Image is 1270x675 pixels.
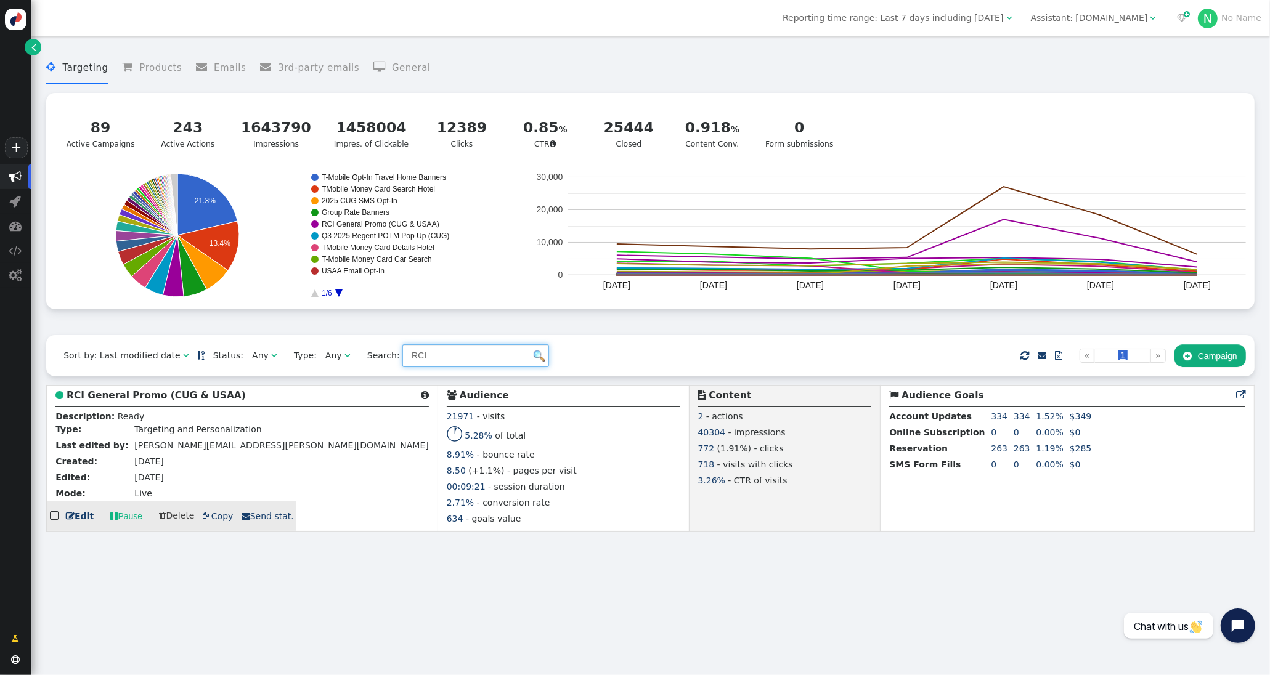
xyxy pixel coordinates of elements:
[754,443,784,453] span: - clicks
[477,450,535,459] span: - bounce rate
[431,117,492,150] div: Clicks
[241,117,311,150] div: Impressions
[183,351,189,360] span: 
[1150,14,1156,22] span: 
[196,52,246,84] li: Emails
[1087,280,1114,290] text: [DATE]
[55,390,63,400] span: 
[591,110,667,158] a: 25444Closed
[55,411,115,421] b: Description:
[1038,350,1046,360] a: 
[515,117,576,150] div: CTR
[5,137,27,158] a: +
[1036,459,1064,469] span: 0.00%
[424,110,500,158] a: 12389Clicks
[3,628,28,650] a: 
[134,472,163,482] span: [DATE]
[534,350,545,362] img: icon_search.png
[598,117,659,139] div: 25444
[66,512,75,520] span: 
[197,351,205,360] span: Sorted in descending order
[260,52,359,84] li: 3rd-party emails
[322,185,435,193] text: TMobile Money Card Search Hotel
[122,52,182,84] li: Products
[11,655,20,664] span: 
[373,52,431,84] li: General
[150,110,226,158] a: 243Active Actions
[110,510,118,523] span: 
[477,411,505,421] span: - visits
[603,280,630,290] text: [DATE]
[55,424,81,434] b: Type:
[55,488,86,498] b: Mode:
[102,505,151,527] a: Pause
[203,510,234,523] a: Copy
[9,171,22,183] span: 
[447,411,474,421] span: 21971
[122,62,139,73] span: 
[902,390,984,401] b: Audience Goals
[10,195,22,208] span: 
[682,117,743,150] div: Content Conv.
[447,514,463,523] span: 634
[344,351,350,360] span: 
[234,110,319,158] a: 1643790Impressions
[447,482,486,491] span: 00:09:21
[889,411,972,421] b: Account Updates
[537,172,563,182] text: 30,000
[118,411,144,421] span: Ready
[1080,349,1095,363] a: «
[32,41,37,54] span: 
[322,255,432,264] text: T-Mobile Money Card Car Search
[203,512,211,520] span: 
[322,232,449,240] text: Q3 2025 Regent POTM Pop Up (CUG)
[698,427,726,437] span: 40304
[242,511,294,521] span: Send stat.
[158,117,219,150] div: Active Actions
[252,349,269,362] div: Any
[495,430,526,440] span: of total
[1184,280,1211,290] text: [DATE]
[334,117,409,139] div: 1458004
[402,344,549,366] input: Find in name/description/rules
[1070,459,1081,469] span: $0
[797,280,824,290] text: [DATE]
[991,411,1007,421] span: 334
[1174,344,1246,366] button: Campaign
[25,39,41,55] a: 
[447,450,474,459] span: 8.91%
[765,117,833,139] div: 0
[285,349,317,362] span: Type:
[160,511,197,520] a: Delete
[431,117,492,139] div: 12389
[765,117,833,150] div: Form submissions
[531,174,1246,297] div: A chart.
[1198,13,1261,23] a: NNo Name
[1046,344,1071,366] a: 
[195,196,216,205] text: 21.3%
[1031,12,1148,25] div: Assistant: [DOMAIN_NAME]
[327,110,417,158] a: 1458004Impres. of Clickable
[1014,443,1030,453] span: 263
[1036,443,1064,453] span: 1.19%
[447,390,457,400] span: 
[991,459,996,469] span: 0
[67,390,246,401] b: RCI General Promo (CUG & USAA)
[203,511,234,521] span: Copy
[160,511,166,520] span: 
[477,498,550,507] span: - conversion rate
[1014,459,1019,469] span: 0
[55,472,90,482] b: Edited:
[465,430,492,440] span: 5.28%
[322,243,434,252] text: TMobile Money Card Details Hotel
[1055,351,1062,360] span: 
[717,443,751,453] span: (1.91%)
[1020,348,1029,363] span: 
[322,220,439,228] text: RCI General Promo (CUG & USAA)
[197,350,205,360] a: 
[1150,349,1166,363] a: »
[9,269,22,281] span: 
[991,427,996,437] span: 0
[717,459,793,469] span: - visits with clicks
[558,270,563,280] text: 0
